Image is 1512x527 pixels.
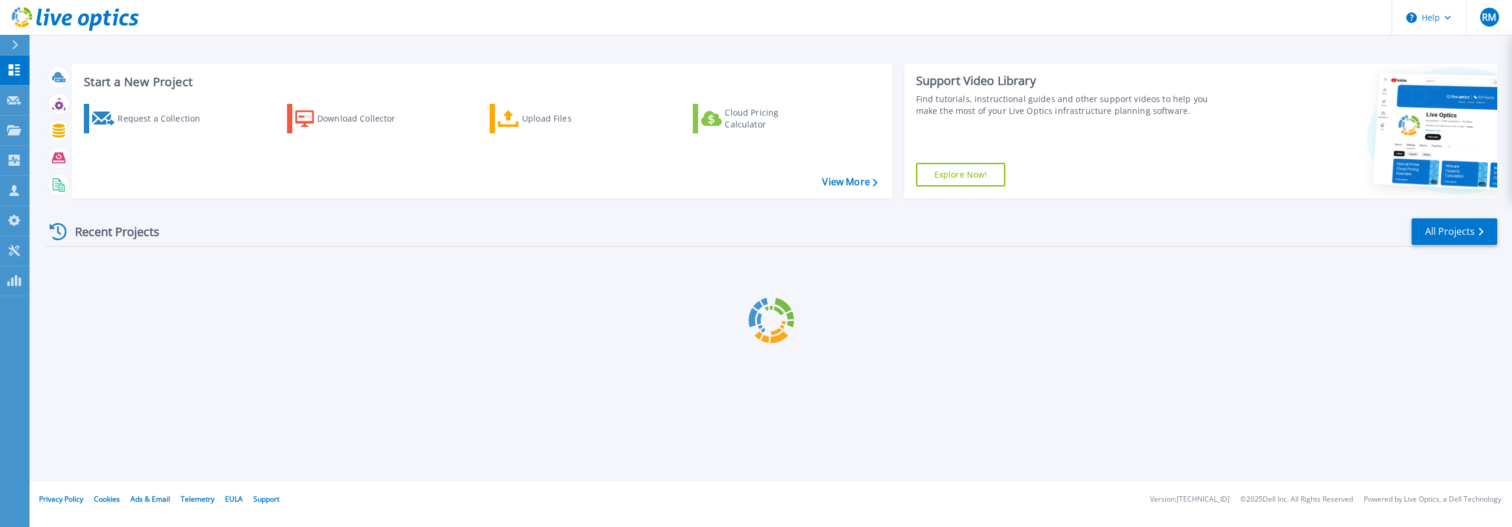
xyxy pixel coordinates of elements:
[84,76,877,89] h3: Start a New Project
[916,163,1006,186] a: Explore Now!
[1240,496,1353,503] li: © 2025 Dell Inc. All Rights Reserved
[253,494,279,504] a: Support
[225,494,243,504] a: EULA
[490,104,621,133] a: Upload Files
[1364,496,1501,503] li: Powered by Live Optics, a Dell Technology
[84,104,216,133] a: Request a Collection
[1482,12,1496,22] span: RM
[1412,218,1497,245] a: All Projects
[1150,496,1230,503] li: Version: [TECHNICAL_ID]
[522,107,617,130] div: Upload Files
[916,93,1223,117] div: Find tutorials, instructional guides and other support videos to help you make the most of your L...
[39,494,83,504] a: Privacy Policy
[118,107,212,130] div: Request a Collection
[916,73,1223,89] div: Support Video Library
[287,104,419,133] a: Download Collector
[822,176,877,188] a: View More
[725,107,819,130] div: Cloud Pricing Calculator
[181,494,214,504] a: Telemetry
[317,107,412,130] div: Download Collector
[693,104,825,133] a: Cloud Pricing Calculator
[94,494,120,504] a: Cookies
[45,217,175,246] div: Recent Projects
[131,494,170,504] a: Ads & Email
